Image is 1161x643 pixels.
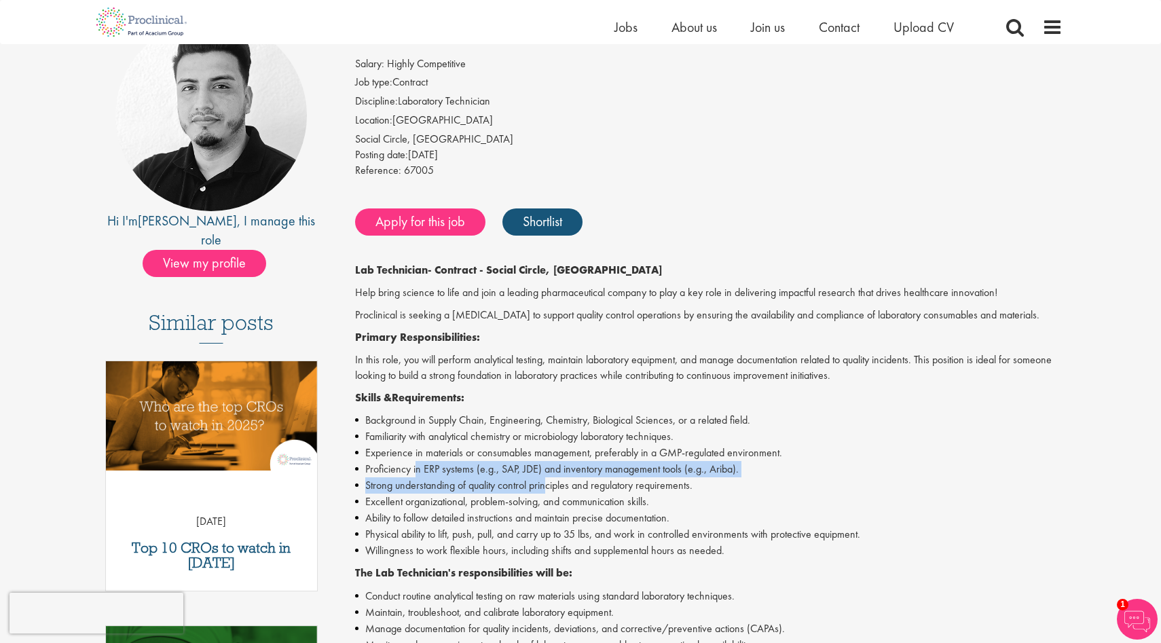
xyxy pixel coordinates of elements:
[355,526,1063,543] li: Physical ability to lift, push, pull, and carry up to 35 lbs, and work in controlled environments...
[614,18,638,36] a: Jobs
[106,361,317,471] img: Top 10 CROs 2025 | Proclinical
[819,18,860,36] a: Contact
[355,461,1063,477] li: Proficiency in ERP systems (e.g., SAP, JDE) and inventory management tools (e.g., Ariba).
[355,263,428,277] strong: Lab Technician
[355,412,1063,428] li: Background in Supply Chain, Engineering, Chemistry, Biological Sciences, or a related field.
[355,510,1063,526] li: Ability to follow detailed instructions and maintain precise documentation.
[355,494,1063,510] li: Excellent organizational, problem-solving, and communication skills.
[355,285,1063,301] p: Help bring science to life and join a leading pharmaceutical company to play a key role in delive...
[355,132,1063,147] div: Social Circle, [GEOGRAPHIC_DATA]
[355,588,1063,604] li: Conduct routine analytical testing on raw materials using standard laboratory techniques.
[355,94,398,109] label: Discipline:
[355,621,1063,637] li: Manage documentation for quality incidents, deviations, and corrective/preventive actions (CAPAs).
[355,566,572,580] strong: The Lab Technician's responsibilities will be:
[355,208,485,236] a: Apply for this job
[392,390,464,405] strong: Requirements:
[671,18,717,36] a: About us
[355,330,480,344] strong: Primary Responsibilities:
[355,94,1063,113] li: Laboratory Technician
[428,263,662,277] strong: - Contract - Social Circle, [GEOGRAPHIC_DATA]
[355,543,1063,559] li: Willingness to work flexible hours, including shifts and supplemental hours as needed.
[106,514,317,530] p: [DATE]
[355,75,392,90] label: Job type:
[1117,599,1128,610] span: 1
[404,163,434,177] span: 67005
[502,208,583,236] a: Shortlist
[1117,599,1158,640] img: Chatbot
[355,477,1063,494] li: Strong understanding of quality control principles and regulatory requirements.
[113,540,310,570] a: Top 10 CROs to watch in [DATE]
[115,20,307,211] img: imeage of recruiter Anderson Maldonado
[751,18,785,36] a: Join us
[893,18,954,36] a: Upload CV
[355,428,1063,445] li: Familiarity with analytical chemistry or microbiology laboratory techniques.
[355,75,1063,94] li: Contract
[143,250,266,277] span: View my profile
[355,113,1063,132] li: [GEOGRAPHIC_DATA]
[355,604,1063,621] li: Maintain, troubleshoot, and calibrate laboratory equipment.
[355,308,1063,323] p: Proclinical is seeking a [MEDICAL_DATA] to support quality control operations by ensuring the ava...
[355,390,392,405] strong: Skills &
[355,113,392,128] label: Location:
[355,56,384,72] label: Salary:
[143,253,280,270] a: View my profile
[355,352,1063,384] p: In this role, you will perform analytical testing, maintain laboratory equipment, and manage docu...
[98,211,325,250] div: Hi I'm , I manage this role
[355,147,1063,163] div: [DATE]
[106,361,317,481] a: Link to a post
[355,163,401,179] label: Reference:
[138,212,237,229] a: [PERSON_NAME]
[10,593,183,633] iframe: reCAPTCHA
[355,445,1063,461] li: Experience in materials or consumables management, preferably in a GMP-regulated environment.
[387,56,466,71] span: Highly Competitive
[149,311,274,344] h3: Similar posts
[355,147,408,162] span: Posting date:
